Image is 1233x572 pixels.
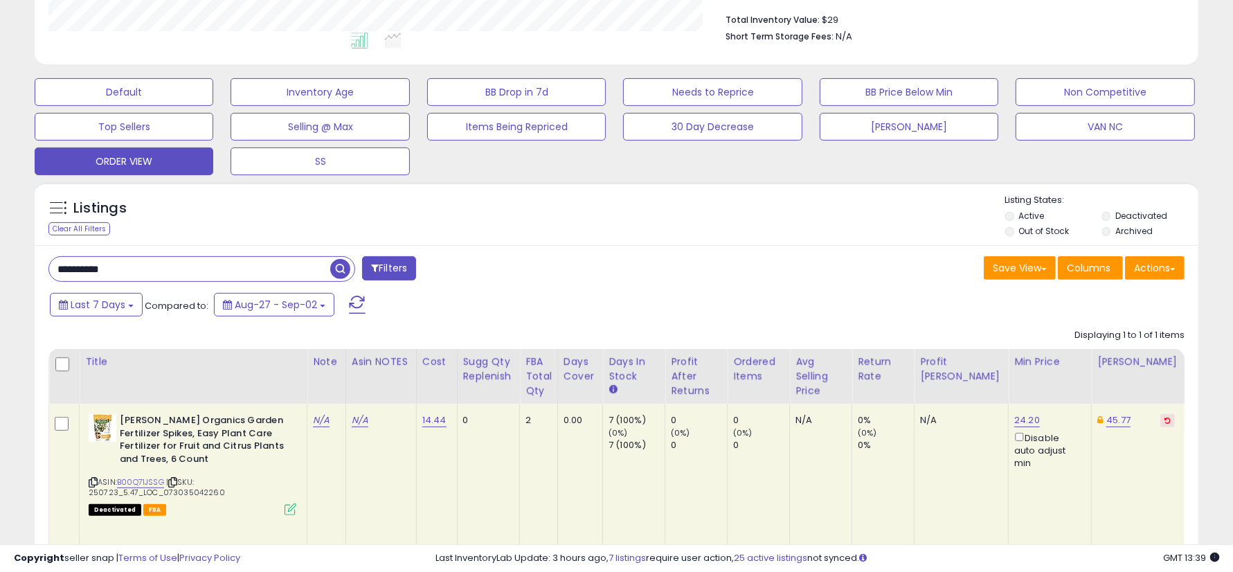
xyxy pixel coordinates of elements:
button: [PERSON_NAME] [820,113,998,141]
button: ORDER VIEW [35,148,213,175]
span: Columns [1067,261,1110,275]
div: Ordered Items [733,355,784,384]
div: Displaying 1 to 1 of 1 items [1074,329,1185,342]
div: 7 (100%) [609,439,665,452]
div: Min Price [1014,355,1086,369]
div: N/A [920,414,998,427]
div: Cost [422,355,451,369]
button: Non Competitive [1016,78,1194,106]
a: 25 active listings [734,551,807,564]
button: BB Drop in 7d [427,78,606,106]
small: Days In Stock. [609,384,617,396]
small: (0%) [609,427,628,438]
button: Selling @ Max [231,113,409,141]
div: 2 [525,414,547,427]
div: 0 [671,414,727,427]
button: Needs to Reprice [623,78,802,106]
label: Active [1018,210,1044,222]
div: 7 (100%) [609,414,665,427]
th: CSV column name: cust_attr_1_ Asin NOTES [345,349,416,404]
button: Save View [984,256,1056,280]
div: Days Cover [564,355,597,384]
small: (0%) [733,427,753,438]
a: B00Q71JSSG [117,476,164,488]
b: Total Inventory Value: [726,14,820,26]
div: 0% [858,439,914,452]
a: N/A [313,413,330,427]
div: 0 [733,439,789,452]
div: Note [313,355,340,369]
button: Last 7 Days [50,293,143,316]
button: 30 Day Decrease [623,113,802,141]
div: seller snap | | [14,552,240,565]
div: [PERSON_NAME] [1097,355,1180,369]
div: ASIN: [89,414,296,514]
strong: Copyright [14,551,64,564]
button: VAN NC [1016,113,1194,141]
button: Items Being Repriced [427,113,606,141]
div: 0.00 [564,414,592,427]
div: Profit [PERSON_NAME] [920,355,1002,384]
div: Avg Selling Price [795,355,846,398]
a: N/A [352,413,368,427]
div: Title [85,355,301,369]
b: [PERSON_NAME] Organics Garden Fertilizer Spikes, Easy Plant Care Fertilizer for Fruit and Citrus ... [120,414,288,469]
button: Aug-27 - Sep-02 [214,293,334,316]
p: Listing States: [1005,194,1198,207]
span: All listings that are unavailable for purchase on Amazon for any reason other than out-of-stock [89,504,141,516]
a: 45.77 [1106,413,1131,427]
div: 0 [463,414,510,427]
small: (0%) [671,427,690,438]
div: 0 [671,439,727,452]
label: Out of Stock [1018,225,1069,237]
img: 51qpihQmgPL._SL40_.jpg [89,414,116,442]
label: Archived [1115,225,1153,237]
button: SS [231,148,409,175]
th: Please note that this number is a calculation based on your required days of coverage and your ve... [457,349,520,404]
li: $29 [726,10,1174,27]
div: Profit After Returns [671,355,721,398]
div: Days In Stock [609,355,659,384]
button: Actions [1125,256,1185,280]
a: Privacy Policy [179,551,240,564]
div: Return Rate [858,355,908,384]
span: 2025-09-10 13:39 GMT [1163,551,1219,564]
button: Top Sellers [35,113,213,141]
div: N/A [795,414,841,427]
button: BB Price Below Min [820,78,998,106]
a: 14.44 [422,413,447,427]
h5: Listings [73,199,127,218]
button: Columns [1058,256,1123,280]
div: Last InventoryLab Update: 3 hours ago, require user action, not synced. [435,552,1219,565]
div: FBA Total Qty [525,355,552,398]
a: 24.20 [1014,413,1040,427]
span: | SKU: 250723_5.47_LOC_073035042260 [89,476,225,497]
a: 7 listings [609,551,646,564]
div: 0 [733,414,789,427]
span: N/A [836,30,852,43]
span: Compared to: [145,299,208,312]
button: Filters [362,256,416,280]
div: Clear All Filters [48,222,110,235]
small: (0%) [858,427,877,438]
label: Deactivated [1115,210,1167,222]
div: Asin NOTES [352,355,411,369]
span: FBA [143,504,167,516]
button: Default [35,78,213,106]
button: Inventory Age [231,78,409,106]
div: 0% [858,414,914,427]
b: Short Term Storage Fees: [726,30,834,42]
span: Aug-27 - Sep-02 [235,298,317,312]
span: Last 7 Days [71,298,125,312]
div: Disable auto adjust min [1014,430,1081,470]
div: Sugg Qty Replenish [463,355,514,384]
a: Terms of Use [118,551,177,564]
